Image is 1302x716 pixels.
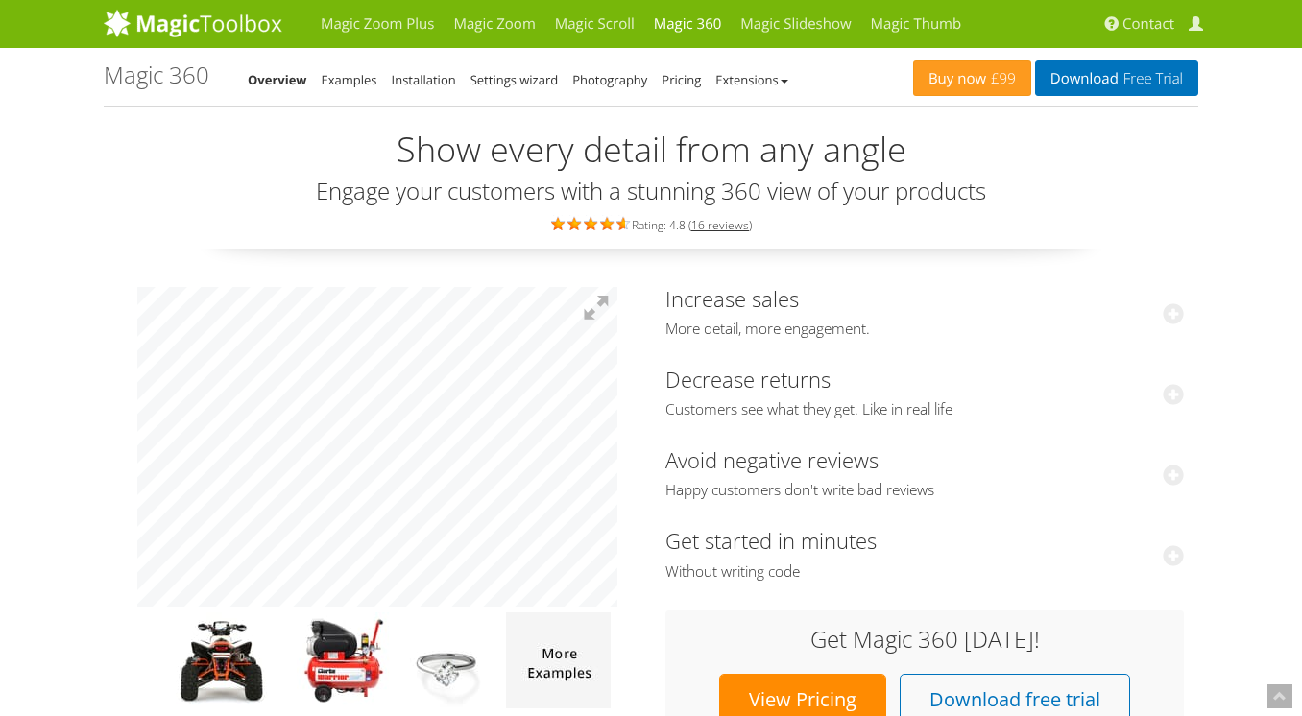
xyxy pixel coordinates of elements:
[665,481,1184,500] span: Happy customers don't write bad reviews
[248,71,307,88] a: Overview
[392,71,456,88] a: Installation
[104,9,282,37] img: MagicToolbox.com - Image tools for your website
[1122,14,1174,34] span: Contact
[1035,60,1198,96] a: DownloadFree Trial
[662,71,701,88] a: Pricing
[104,62,209,87] h1: Magic 360
[572,71,647,88] a: Photography
[986,71,1016,86] span: £99
[665,445,1184,500] a: Avoid negative reviewsHappy customers don't write bad reviews
[104,213,1198,234] div: Rating: 4.8 ( )
[104,131,1198,169] h2: Show every detail from any angle
[322,71,377,88] a: Examples
[685,627,1165,652] h3: Get Magic 360 [DATE]!
[665,284,1184,339] a: Increase salesMore detail, more engagement.
[715,71,787,88] a: Extensions
[104,179,1198,203] h3: Engage your customers with a stunning 360 view of your products
[665,526,1184,581] a: Get started in minutesWithout writing code
[665,400,1184,419] span: Customers see what they get. Like in real life
[506,612,611,708] img: more magic 360 demos
[665,365,1184,419] a: Decrease returnsCustomers see what they get. Like in real life
[665,320,1184,339] span: More detail, more engagement.
[913,60,1031,96] a: Buy now£99
[470,71,559,88] a: Settings wizard
[1119,71,1183,86] span: Free Trial
[691,217,749,233] a: 16 reviews
[665,562,1184,582] span: Without writing code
